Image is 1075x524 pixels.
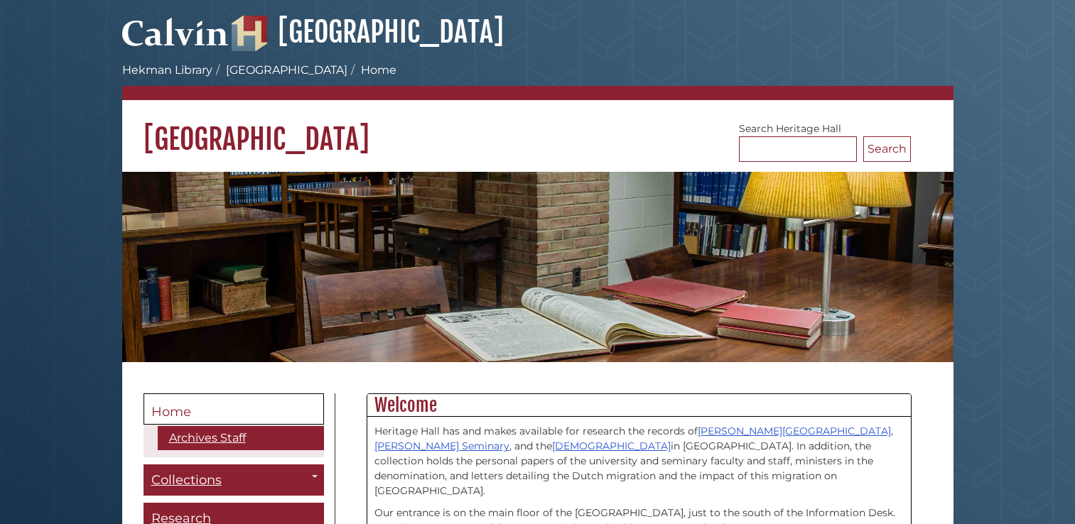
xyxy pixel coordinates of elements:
span: Home [151,404,191,420]
h2: Welcome [367,394,911,417]
h1: [GEOGRAPHIC_DATA] [122,100,954,157]
a: Collections [144,464,324,496]
a: [PERSON_NAME] Seminary [374,440,509,452]
p: Heritage Hall has and makes available for research the records of , , and the in [GEOGRAPHIC_DATA... [374,424,904,498]
a: [PERSON_NAME][GEOGRAPHIC_DATA] [698,425,891,437]
img: Hekman Library Logo [232,16,267,51]
a: [DEMOGRAPHIC_DATA] [552,440,671,452]
a: Home [144,393,324,425]
li: Home [347,62,396,79]
a: Hekman Library [122,63,212,77]
button: Search [863,136,911,162]
a: [GEOGRAPHIC_DATA] [232,14,504,50]
a: [GEOGRAPHIC_DATA] [226,63,347,77]
img: Calvin [122,11,229,51]
a: Archives Staff [158,426,324,450]
a: Calvin University [122,33,229,45]
nav: breadcrumb [122,62,954,100]
span: Collections [151,472,222,488]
